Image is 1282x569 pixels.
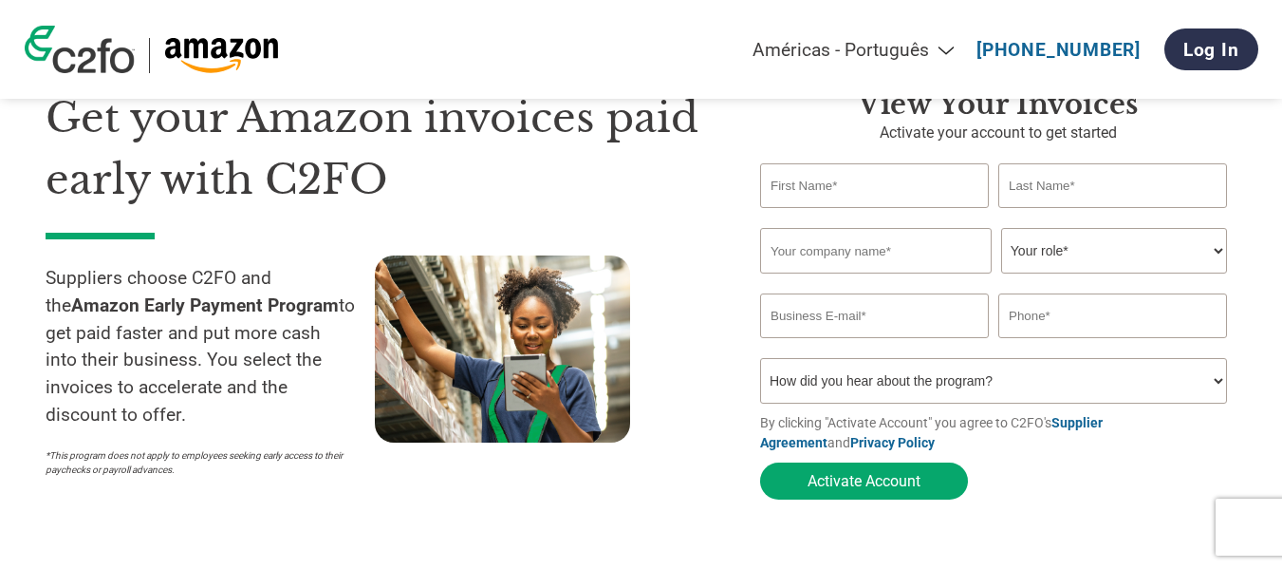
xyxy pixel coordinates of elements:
[25,26,135,73] img: c2fo logo
[1001,228,1227,274] select: Title/Role
[1164,28,1258,70] a: Log In
[976,39,1141,61] a: [PHONE_NUMBER]
[760,275,1227,286] div: Invalid company name or company name is too long
[998,294,1227,338] input: Phone*
[375,256,630,443] img: supply chain worker
[998,340,1227,351] div: Inavlid Phone Number
[760,210,989,220] div: Invalid first name or first name is too long
[46,448,356,477] p: *This program does not apply to employees seeking early access to their paychecks or payroll adva...
[46,87,703,210] h1: Get your Amazon invoices paid early with C2FO
[46,265,375,429] p: Suppliers choose C2FO and the to get paid faster and put more cash into their business. You selec...
[164,38,279,73] img: Amazon
[760,463,968,500] button: Activate Account
[760,163,989,208] input: First Name*
[850,435,935,450] a: Privacy Policy
[760,340,989,351] div: Inavlid Email Address
[998,210,1227,220] div: Invalid last name or last name is too long
[760,122,1236,144] p: Activate your account to get started
[760,228,992,274] input: Your company name*
[71,294,339,316] strong: Amazon Early Payment Program
[998,163,1227,208] input: Last Name*
[760,413,1236,453] p: By clicking "Activate Account" you agree to C2FO's and
[760,87,1236,122] h3: View Your Invoices
[760,294,989,338] input: Invalid Email format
